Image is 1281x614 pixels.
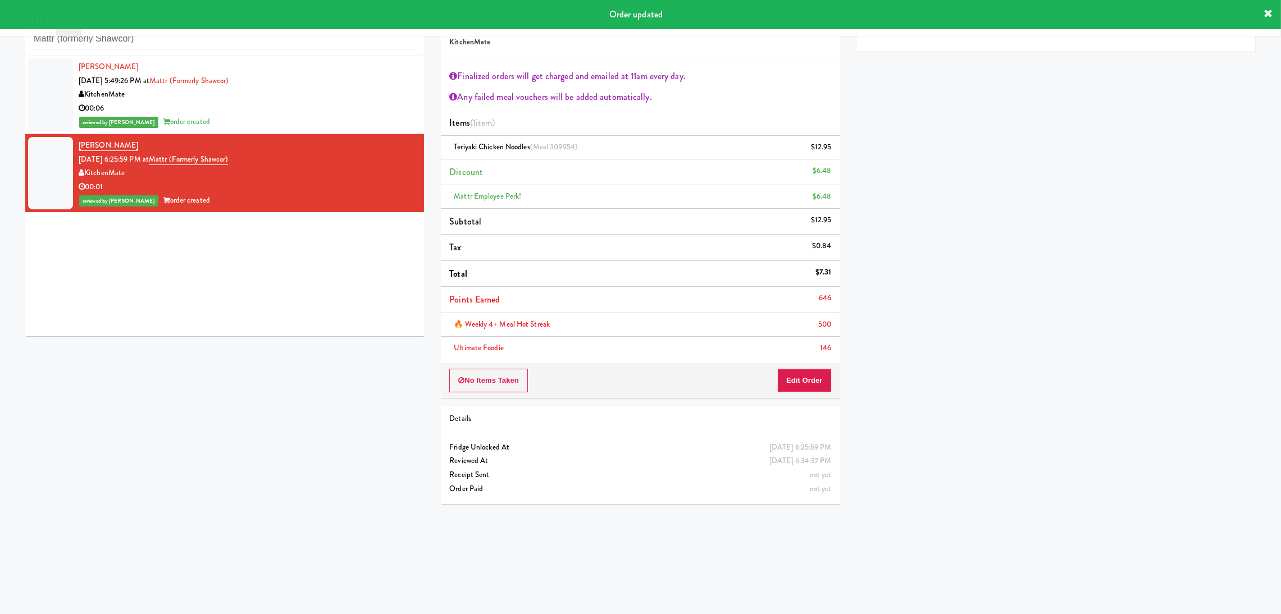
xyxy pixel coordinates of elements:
div: Order Paid [449,482,831,496]
span: Discount [449,166,483,178]
span: Order updated [609,8,663,21]
span: Mattr Employee Perk! [454,191,521,201]
div: Finalized orders will get charged and emailed at 11am every day. [449,68,831,85]
div: $0.84 [812,239,832,253]
span: order created [163,195,210,205]
li: [PERSON_NAME][DATE] 6:25:59 PM atMattr (formerly Shawcor)KitchenMate00:01reviewed by [PERSON_NAME... [25,134,424,212]
span: order created [163,116,210,127]
div: $6.48 [813,190,832,204]
h5: KitchenMate [449,38,831,47]
span: Tax [449,241,461,254]
div: $12.95 [811,140,832,154]
button: No Items Taken [449,369,528,392]
span: not yet [810,483,832,494]
span: Points Earned [449,293,500,306]
div: 500 [818,318,831,332]
span: reviewed by [PERSON_NAME] [79,117,158,128]
span: Total [449,267,467,280]
div: Any failed meal vouchers will be added automatically. [449,89,831,106]
span: [DATE] 6:25:59 PM at [79,154,149,164]
div: Fridge Unlocked At [449,441,831,455]
div: 146 [820,341,831,355]
span: [DATE] 5:49:26 PM at [79,75,149,86]
span: Ultimate Foodie [454,342,504,353]
div: [DATE] 6:34:37 PM [769,454,832,468]
span: (1 ) [470,116,495,129]
button: Edit Order [777,369,832,392]
div: KitchenMate [79,166,416,180]
span: 🔥 Weekly 4+ Meal Hot Streak [454,319,550,329]
span: not yet [810,469,832,480]
div: 646 [819,291,831,305]
div: $6.48 [813,164,832,178]
div: Details [449,412,831,426]
span: reviewed by [PERSON_NAME] [79,195,158,207]
div: Reviewed At [449,454,831,468]
div: [DATE] 6:25:59 PM [769,441,832,455]
a: Mattr (formerly Shawcor) [149,75,229,86]
div: KitchenMate [79,88,416,102]
div: $7.31 [815,265,832,279]
div: 00:06 [79,102,416,116]
div: $12.95 [811,213,832,227]
span: (Meal 309954) [530,141,578,152]
ng-pluralize: item [476,116,492,129]
span: Teriyaki Chicken Noodles [454,141,578,152]
div: Receipt Sent [449,468,831,482]
span: Items [449,116,495,129]
a: [PERSON_NAME] [79,140,138,151]
a: Mattr (formerly Shawcor) [149,154,228,165]
li: [PERSON_NAME][DATE] 5:49:26 PM atMattr (formerly Shawcor)KitchenMate00:06reviewed by [PERSON_NAME... [25,56,424,134]
input: Search vision orders [34,29,416,49]
span: Subtotal [449,215,481,228]
div: 00:01 [79,180,416,194]
a: [PERSON_NAME] [79,61,138,72]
